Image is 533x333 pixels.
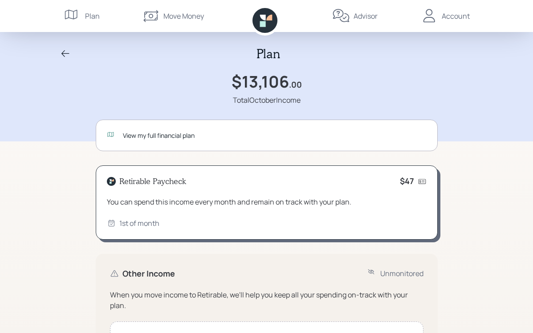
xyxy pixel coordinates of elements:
[354,11,378,21] div: Advisor
[85,11,100,21] div: Plan
[289,80,302,90] h4: .00
[123,131,427,140] div: View my full financial plan
[107,197,427,207] div: You can spend this income every month and remain on track with your plan.
[256,46,280,61] h2: Plan
[110,289,423,311] div: When you move income to Retirable, we'll help you keep all your spending on-track with your plan.
[380,268,423,279] div: Unmonitored
[400,177,414,186] h4: $47
[232,72,289,91] h1: $13,106
[119,177,186,186] h4: Retirable Paycheck
[442,11,470,21] div: Account
[119,218,159,229] div: 1st of month
[233,95,301,105] div: Total October Income
[163,11,204,21] div: Move Money
[122,269,175,279] h4: Other Income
